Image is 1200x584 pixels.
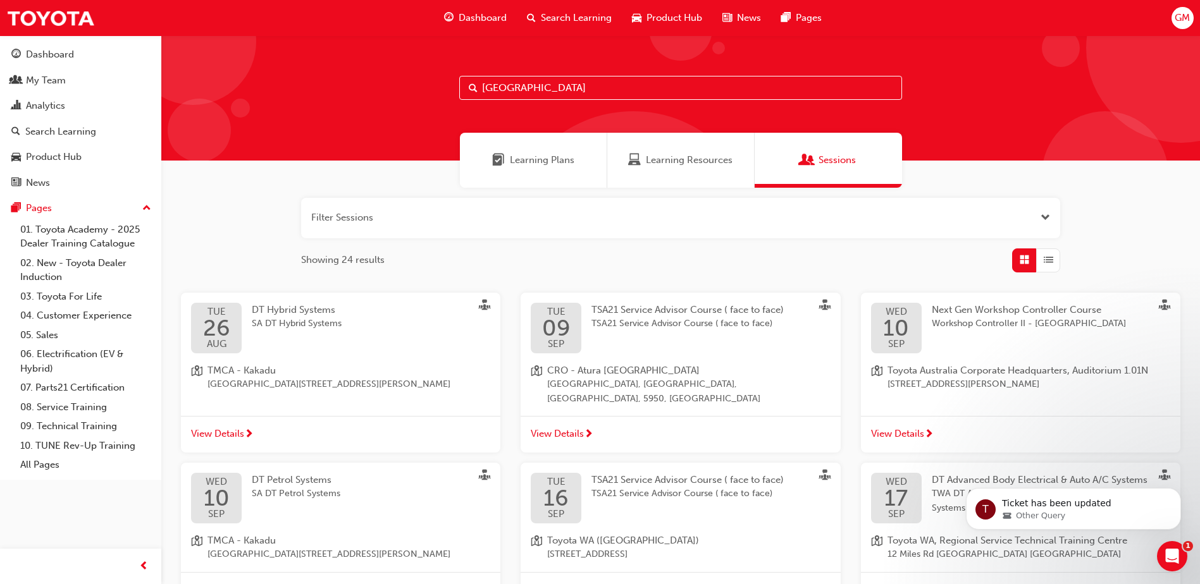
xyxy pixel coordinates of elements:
button: Open the filter [1041,210,1050,225]
span: AUG [203,339,230,349]
a: WED10SEPNext Gen Workshop Controller CourseWorkshop Controller II - [GEOGRAPHIC_DATA] [871,303,1170,353]
a: 07. Parts21 Certification [15,378,156,398]
div: Pages [26,201,52,216]
span: Sessions [801,153,813,167]
span: Search [469,81,478,95]
span: DT Hybrid Systems [252,304,335,315]
span: people-icon [11,75,21,87]
span: [STREET_ADDRESS][PERSON_NAME] [888,377,1148,392]
span: TUE [542,307,571,317]
span: SEP [883,339,909,349]
span: Learning Plans [510,153,574,167]
span: 10 [204,487,230,509]
span: sessionType_FACE_TO_FACE-icon [479,470,490,484]
span: TSA21 Service Advisor Course ( face to face) [591,317,784,331]
span: next-icon [924,429,934,441]
button: Pages [5,197,156,220]
a: location-iconToyota Australia Corporate Headquarters, Auditorium 1.01N[STREET_ADDRESS][PERSON_NAME] [871,363,1170,392]
span: DT Advanced Body Electrical & Auto A/C Systems [932,474,1147,485]
a: 09. Technical Training [15,417,156,436]
span: TUE [543,477,569,487]
div: Search Learning [25,125,96,139]
span: Toyota Australia Corporate Headquarters, Auditorium 1.01N [888,363,1148,378]
span: news-icon [11,178,21,189]
span: [GEOGRAPHIC_DATA], [GEOGRAPHIC_DATA], [GEOGRAPHIC_DATA], 5950, [GEOGRAPHIC_DATA] [547,377,830,406]
span: next-icon [244,429,254,441]
div: Analytics [26,99,65,113]
a: All Pages [15,455,156,475]
img: Trak [6,4,95,32]
a: 06. Electrification (EV & Hybrid) [15,344,156,378]
span: car-icon [11,152,21,163]
a: 05. Sales [15,325,156,345]
span: 17 [884,487,908,509]
span: Dashboard [459,11,507,25]
span: View Details [191,427,244,441]
span: Learning Plans [492,153,505,167]
span: up-icon [142,200,151,217]
a: location-iconCRO - Atura [GEOGRAPHIC_DATA][GEOGRAPHIC_DATA], [GEOGRAPHIC_DATA], [GEOGRAPHIC_DATA]... [531,363,830,406]
span: GM [1175,11,1190,25]
span: SEP [884,509,908,519]
span: news-icon [722,10,732,26]
span: Pages [796,11,822,25]
span: sessionType_FACE_TO_FACE-icon [1159,300,1170,313]
span: Next Gen Workshop Controller Course [932,304,1101,315]
span: Sessions [819,153,856,167]
span: Showing 24 results [301,253,385,267]
span: [GEOGRAPHIC_DATA][STREET_ADDRESS][PERSON_NAME] [207,547,450,562]
a: Learning PlansLearning Plans [460,133,607,188]
span: Workshop Controller II - [GEOGRAPHIC_DATA] [932,317,1126,331]
span: location-icon [531,533,542,562]
span: chart-icon [11,100,21,112]
a: 08. Service Training [15,398,156,417]
span: SEP [204,509,230,519]
input: Search... [459,76,902,100]
span: SEP [543,509,569,519]
a: search-iconSearch Learning [517,5,622,31]
a: News [5,171,156,195]
span: CRO - Atura [GEOGRAPHIC_DATA] [547,363,830,378]
a: Learning ResourcesLearning Resources [607,133,755,188]
span: WED [883,307,909,317]
span: Search Learning [541,11,612,25]
span: Toyota WA ([GEOGRAPHIC_DATA]) [547,533,699,548]
span: SEP [542,339,571,349]
a: TUE09SEPTSA21 Service Advisor Course ( face to face)TSA21 Service Advisor Course ( face to face) [531,303,830,353]
a: 01. Toyota Academy - 2025 Dealer Training Catalogue [15,220,156,253]
span: 12 Miles Rd [GEOGRAPHIC_DATA] [GEOGRAPHIC_DATA] [888,547,1127,562]
span: TMCA - Kakadu [207,533,450,548]
span: TSA21 Service Advisor Course ( face to face) [591,304,784,315]
a: Dashboard [5,43,156,66]
a: WED10SEPDT Petrol SystemsSA DT Petrol Systems [191,473,490,523]
a: location-iconTMCA - Kakadu[GEOGRAPHIC_DATA][STREET_ADDRESS][PERSON_NAME] [191,533,490,562]
a: 03. Toyota For Life [15,287,156,307]
span: WED [884,477,908,487]
span: News [737,11,761,25]
span: TSA21 Service Advisor Course ( face to face) [591,474,784,485]
span: location-icon [871,363,882,392]
a: location-iconToyota WA, Regional Service Technical Training Centre12 Miles Rd [GEOGRAPHIC_DATA] [... [871,533,1170,562]
div: Dashboard [26,47,74,62]
span: WED [204,477,230,487]
span: List [1044,253,1053,267]
span: prev-icon [139,559,149,575]
span: 16 [543,487,569,509]
a: location-iconTMCA - Kakadu[GEOGRAPHIC_DATA][STREET_ADDRESS][PERSON_NAME] [191,363,490,392]
span: location-icon [191,533,202,562]
span: View Details [871,427,924,441]
span: guage-icon [11,49,21,61]
span: next-icon [584,429,593,441]
a: car-iconProduct Hub [622,5,712,31]
span: SA DT Hybrid Systems [252,317,342,331]
span: sessionType_FACE_TO_FACE-icon [819,470,831,484]
span: Learning Resources [646,153,733,167]
span: View Details [531,427,584,441]
span: 10 [883,317,909,339]
span: 09 [542,317,571,339]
